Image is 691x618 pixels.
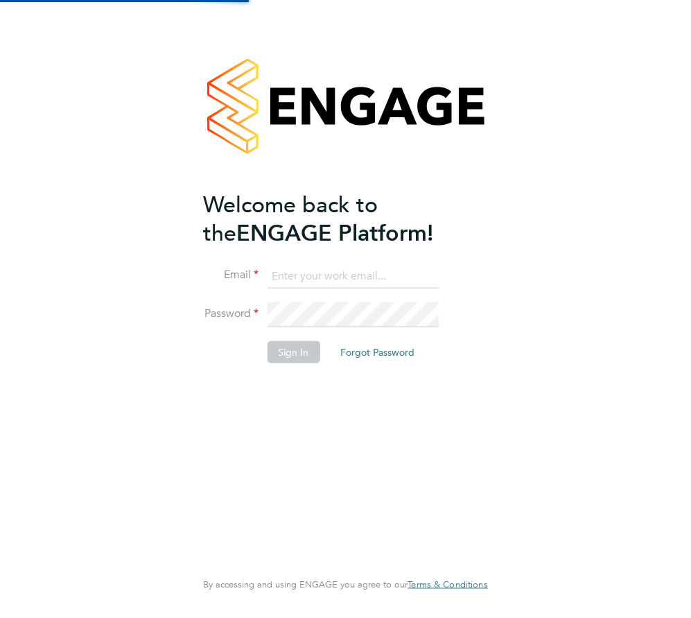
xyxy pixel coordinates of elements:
[408,579,487,590] a: Terms & Conditions
[203,268,259,282] label: Email
[267,264,438,289] input: Enter your work email...
[267,341,320,363] button: Sign In
[408,578,487,590] span: Terms & Conditions
[203,578,487,590] span: By accessing and using ENGAGE you agree to our
[203,190,473,247] h2: ENGAGE Platform!
[203,307,259,321] label: Password
[203,191,378,246] span: Welcome back to the
[329,341,426,363] button: Forgot Password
